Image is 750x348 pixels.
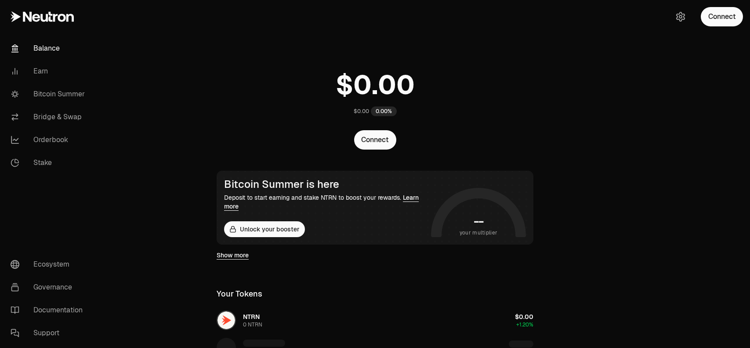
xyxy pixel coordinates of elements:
[4,128,95,151] a: Orderbook
[4,276,95,299] a: Governance
[4,299,95,322] a: Documentation
[224,178,428,190] div: Bitcoin Summer is here
[4,106,95,128] a: Bridge & Swap
[4,83,95,106] a: Bitcoin Summer
[354,130,396,150] button: Connect
[217,288,262,300] div: Your Tokens
[4,60,95,83] a: Earn
[474,214,484,228] h1: --
[354,108,369,115] div: $0.00
[701,7,743,26] button: Connect
[224,221,305,237] button: Unlock your booster
[460,228,498,237] span: your multiplier
[4,37,95,60] a: Balance
[371,106,397,116] div: 0.00%
[4,151,95,174] a: Stake
[4,322,95,344] a: Support
[4,253,95,276] a: Ecosystem
[217,251,249,260] a: Show more
[224,193,428,211] div: Deposit to start earning and stake NTRN to boost your rewards.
